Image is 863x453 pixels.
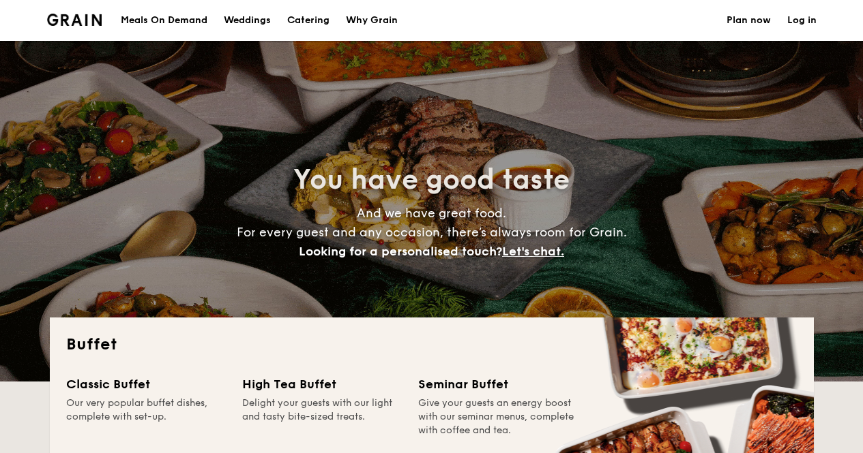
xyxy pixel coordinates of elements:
div: Classic Buffet [66,375,226,394]
div: Give your guests an energy boost with our seminar menus, complete with coffee and tea. [418,396,578,437]
span: Let's chat. [502,244,564,259]
div: High Tea Buffet [242,375,402,394]
span: And we have great food. For every guest and any occasion, there’s always room for Grain. [237,206,627,259]
div: Our very popular buffet dishes, complete with set-up. [66,396,226,437]
span: You have good taste [293,163,570,196]
h2: Buffet [66,334,798,356]
div: Seminar Buffet [418,375,578,394]
img: Grain [47,14,102,26]
span: Looking for a personalised touch? [299,244,502,259]
a: Logotype [47,14,102,26]
div: Delight your guests with our light and tasty bite-sized treats. [242,396,402,437]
